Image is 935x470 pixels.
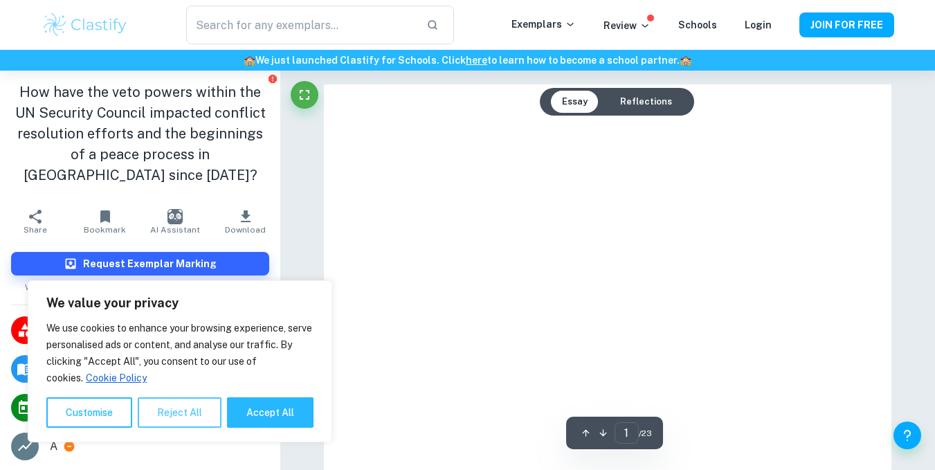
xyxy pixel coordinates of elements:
[639,427,652,440] span: / 23
[11,82,269,186] h1: How have the veto powers within the UN Security Council impacted conflict resolution efforts and ...
[210,202,280,241] button: Download
[46,320,314,386] p: We use cookies to enhance your browsing experience, serve personalised ads or content, and analys...
[3,53,932,68] h6: We just launched Clastify for Schools. Click to learn how to become a school partner.
[70,202,140,241] button: Bookmark
[893,422,921,449] button: Help and Feedback
[511,17,576,32] p: Exemplars
[42,11,129,39] img: Clastify logo
[25,275,256,293] span: We prioritize exemplars based on the number of requests
[244,55,255,66] span: 🏫
[603,18,651,33] p: Review
[227,397,314,428] button: Accept All
[466,55,487,66] a: here
[11,252,269,275] button: Request Exemplar Marking
[225,225,266,235] span: Download
[85,372,147,384] a: Cookie Policy
[50,438,57,455] p: A
[46,295,314,311] p: We value your privacy
[84,225,126,235] span: Bookmark
[138,397,221,428] button: Reject All
[267,73,278,84] button: Report issue
[150,225,200,235] span: AI Assistant
[680,55,691,66] span: 🏫
[609,91,683,113] button: Reflections
[46,397,132,428] button: Customise
[28,280,332,442] div: We value your privacy
[799,12,894,37] button: JOIN FOR FREE
[140,202,210,241] button: AI Assistant
[291,81,318,109] button: Fullscreen
[83,256,217,271] h6: Request Exemplar Marking
[167,209,183,224] img: AI Assistant
[24,225,47,235] span: Share
[551,91,599,113] button: Essay
[745,19,772,30] a: Login
[186,6,415,44] input: Search for any exemplars...
[678,19,717,30] a: Schools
